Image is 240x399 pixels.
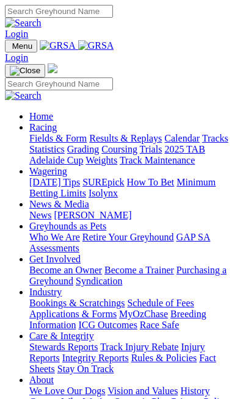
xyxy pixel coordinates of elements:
a: Track Maintenance [120,155,195,165]
a: Become a Trainer [104,265,174,275]
div: Wagering [29,177,235,199]
a: Minimum Betting Limits [29,177,216,198]
img: GRSA [78,40,114,51]
a: MyOzChase [119,309,168,319]
a: History [180,386,209,396]
div: Get Involved [29,265,235,287]
div: Care & Integrity [29,342,235,375]
div: Greyhounds as Pets [29,232,235,254]
div: Racing [29,133,235,166]
a: News & Media [29,199,89,209]
a: Fact Sheets [29,353,216,374]
a: Stay On Track [57,364,114,374]
a: Integrity Reports [62,353,129,363]
a: Results & Replays [89,133,162,143]
a: Track Injury Rebate [100,342,178,352]
a: Vision and Values [107,386,178,396]
a: [PERSON_NAME] [54,210,131,220]
a: News [29,210,51,220]
a: Care & Integrity [29,331,94,341]
a: 2025 TAB Adelaide Cup [29,144,205,165]
a: Breeding Information [29,309,206,330]
a: Applications & Forms [29,309,117,319]
a: Statistics [29,144,65,154]
a: About [29,375,54,385]
a: Syndication [76,276,122,286]
a: Grading [67,144,99,154]
a: GAP SA Assessments [29,232,210,253]
div: News & Media [29,210,235,221]
div: Industry [29,298,235,331]
a: Login [5,52,28,63]
a: We Love Our Dogs [29,386,105,396]
a: Rules & Policies [131,353,197,363]
button: Toggle navigation [5,64,45,77]
a: Retire Your Greyhound [82,232,174,242]
a: Become an Owner [29,265,102,275]
a: Greyhounds as Pets [29,221,106,231]
a: Coursing [101,144,137,154]
a: Purchasing a Greyhound [29,265,227,286]
a: Weights [85,155,117,165]
a: Bookings & Scratchings [29,298,125,308]
img: logo-grsa-white.png [48,63,57,73]
a: Get Involved [29,254,81,264]
a: ICG Outcomes [78,320,137,330]
a: Schedule of Fees [127,298,194,308]
button: Toggle navigation [5,40,37,52]
span: Menu [12,41,32,51]
a: SUREpick [82,177,124,187]
img: GRSA [40,40,76,51]
a: Stewards Reports [29,342,98,352]
a: Home [29,111,53,121]
a: Fields & Form [29,133,87,143]
img: Search [5,90,42,101]
img: Close [10,66,40,76]
a: Tracks [202,133,228,143]
a: Wagering [29,166,67,176]
a: Calendar [164,133,200,143]
input: Search [5,5,113,18]
a: Injury Reports [29,342,205,363]
a: Who We Are [29,232,80,242]
a: Isolynx [89,188,118,198]
a: Trials [140,144,162,154]
a: Login [5,29,28,39]
a: How To Bet [127,177,175,187]
a: Race Safe [140,320,179,330]
img: Search [5,18,42,29]
input: Search [5,77,113,90]
a: [DATE] Tips [29,177,80,187]
a: Industry [29,287,62,297]
a: Racing [29,122,57,132]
